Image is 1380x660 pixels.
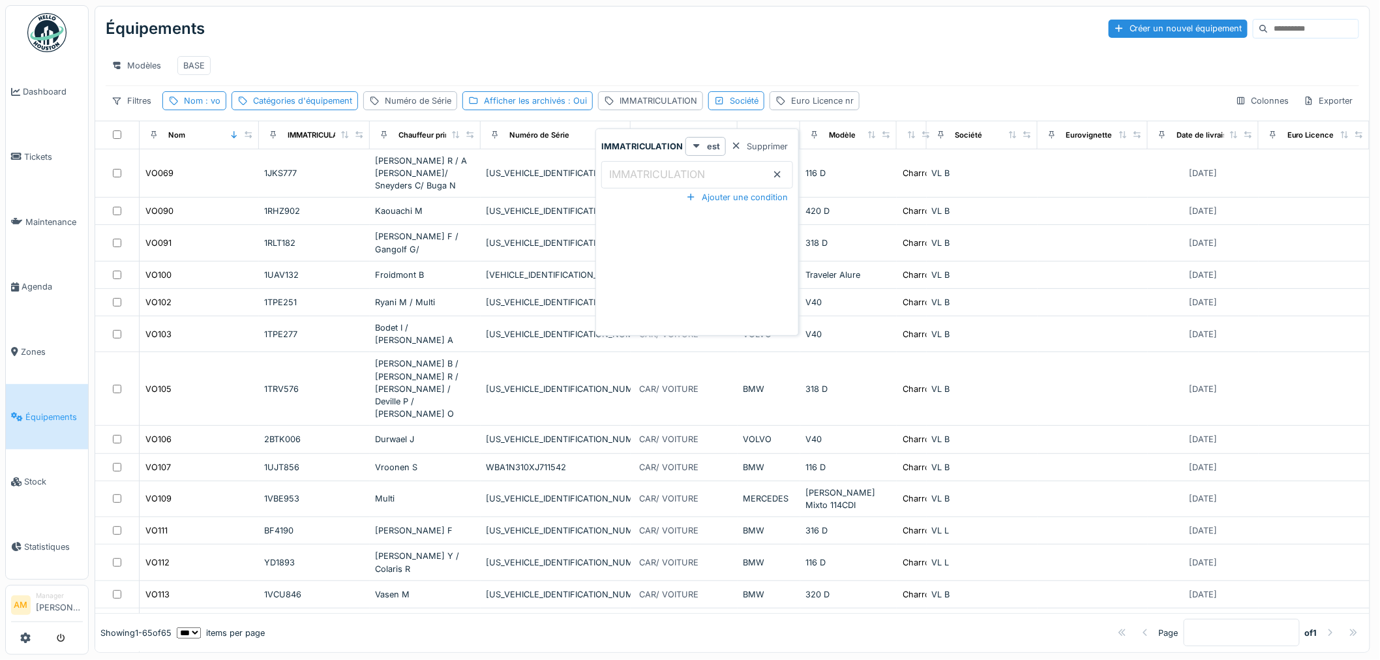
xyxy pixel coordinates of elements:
div: 420 D [805,205,892,217]
div: Exporter [1298,91,1359,110]
div: 316 D [805,524,892,537]
div: Date de livraison effective [1177,130,1270,141]
div: Charroi [903,205,932,217]
div: [DATE] [1190,237,1218,249]
div: 1TRV576 [264,383,365,395]
div: VO111 [145,524,168,537]
div: WBA1N310XJ711542 [486,461,625,473]
div: [PERSON_NAME] F [375,524,475,537]
div: 116 D [805,556,892,569]
div: [DATE] [1190,205,1218,217]
div: [DATE] [1190,167,1218,179]
div: CAR/ VOITURE [640,461,699,473]
div: Charroi [903,588,932,601]
div: [DATE] [1190,461,1218,473]
span: : vo [203,96,220,106]
div: Traveler Alure [805,269,892,281]
div: CAR/ VOITURE [640,524,699,537]
div: Charroi [903,167,932,179]
div: [US_VEHICLE_IDENTIFICATION_NUMBER] [486,556,625,569]
li: [PERSON_NAME] [36,591,83,619]
div: Charroi [903,237,932,249]
div: [DATE] [1190,524,1218,537]
div: Numéro de Série [509,130,569,141]
div: Multi [375,492,475,505]
div: Chauffeur principal [398,130,466,141]
div: 1JKS777 [264,167,365,179]
div: Équipements [106,12,205,46]
div: BMW [743,588,795,601]
div: 1RLT182 [264,237,365,249]
div: YD1893 [264,556,365,569]
div: CAR/ VOITURE [640,556,699,569]
div: VO069 [145,167,173,179]
div: [US_VEHICLE_IDENTIFICATION_NUMBER] [486,588,625,601]
div: [PERSON_NAME] F / Gangolf G/ [375,230,475,255]
div: VL B [932,383,1032,395]
strong: IMMATRICULATION [601,140,683,153]
div: 1TPE251 [264,296,365,308]
div: 2BTK006 [264,433,365,445]
div: VO106 [145,433,172,445]
div: 116 D [805,167,892,179]
span: Dashboard [23,85,83,98]
div: Catégories d'équipement [253,95,352,107]
div: MERCEDES [743,492,795,505]
div: Durwael J [375,433,475,445]
img: Badge_color-CXgf-gQk.svg [27,13,67,52]
div: Kaouachi M [375,205,475,217]
div: 1VBE953 [264,492,365,505]
div: [US_VEHICLE_IDENTIFICATION_NUMBER] [486,524,625,537]
div: CAR/ VOITURE [640,383,699,395]
div: VL B [932,461,1032,473]
div: Froidmont B [375,269,475,281]
div: BASE [183,59,205,72]
div: [PERSON_NAME] R / A [PERSON_NAME]/ Sneyders C/ Buga N [375,155,475,192]
div: BMW [743,524,795,537]
div: [US_VEHICLE_IDENTIFICATION_NUMBER] [486,492,625,505]
span: Tickets [24,151,83,163]
div: Charroi [903,492,932,505]
div: [PERSON_NAME] Mixto 114CDI [805,487,892,511]
div: [US_VEHICLE_IDENTIFICATION_NUMBER] [486,237,625,249]
div: Charroi [903,383,932,395]
strong: est [707,140,720,153]
div: Société [730,95,758,107]
div: VL B [932,492,1032,505]
div: [DATE] [1190,328,1218,340]
div: BMW [743,461,795,473]
div: Charroi [903,461,932,473]
span: Équipements [25,411,83,423]
div: Filtres [106,91,157,110]
div: VO103 [145,328,172,340]
div: [DATE] [1190,588,1218,601]
div: [DATE] [1190,492,1218,505]
span: Statistiques [24,541,83,553]
div: 1UAV132 [264,269,365,281]
div: [DATE] [1190,269,1218,281]
div: Charroi [903,556,932,569]
span: Zones [21,346,83,358]
div: 1TPE277 [264,328,365,340]
div: [US_VEHICLE_IDENTIFICATION_NUMBER] [486,433,625,445]
div: Société [955,130,983,141]
div: Nom [184,95,220,107]
div: 320 D [805,588,892,601]
div: VL B [932,328,1032,340]
div: VL L [932,524,1032,537]
div: Charroi [903,269,932,281]
div: Numéro de Série [385,95,451,107]
div: [US_VEHICLE_IDENTIFICATION_NUMBER] [486,205,625,217]
div: 1UJT856 [264,461,365,473]
div: VO105 [145,383,172,395]
div: VL B [932,588,1032,601]
div: VO090 [145,205,173,217]
div: Showing 1 - 65 of 65 [100,627,172,639]
div: Nom [168,130,185,141]
div: V40 [805,328,892,340]
label: IMMATRICULATION [607,166,708,182]
span: : Oui [565,96,587,106]
div: VL B [932,205,1032,217]
div: [VEHICLE_IDENTIFICATION_NUMBER] [486,269,625,281]
div: Vasen M [375,588,475,601]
